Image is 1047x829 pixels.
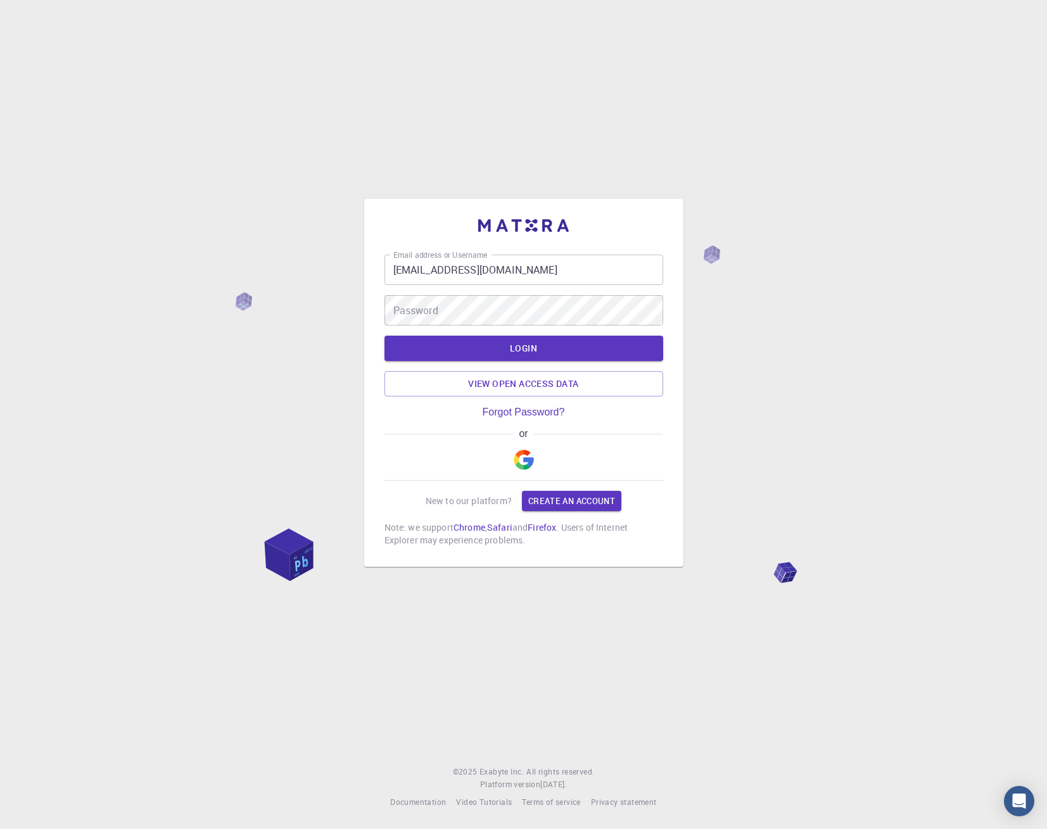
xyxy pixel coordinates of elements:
[456,797,512,807] span: Video Tutorials
[393,250,487,260] label: Email address or Username
[390,796,446,809] a: Documentation
[591,796,657,809] a: Privacy statement
[513,428,534,440] span: or
[384,336,663,361] button: LOGIN
[514,450,534,470] img: Google
[522,491,621,511] a: Create an account
[390,797,446,807] span: Documentation
[479,766,524,778] a: Exabyte Inc.
[384,371,663,396] a: View open access data
[384,521,663,547] p: Note: we support , and . Users of Internet Explorer may experience problems.
[426,495,512,507] p: New to our platform?
[1004,786,1034,816] div: Open Intercom Messenger
[540,778,567,791] a: [DATE].
[540,779,567,789] span: [DATE] .
[479,766,524,776] span: Exabyte Inc.
[528,521,556,533] a: Firefox
[487,521,512,533] a: Safari
[480,778,540,791] span: Platform version
[526,766,594,778] span: All rights reserved.
[483,407,565,418] a: Forgot Password?
[453,766,479,778] span: © 2025
[456,796,512,809] a: Video Tutorials
[454,521,485,533] a: Chrome
[522,796,580,809] a: Terms of service
[591,797,657,807] span: Privacy statement
[522,797,580,807] span: Terms of service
